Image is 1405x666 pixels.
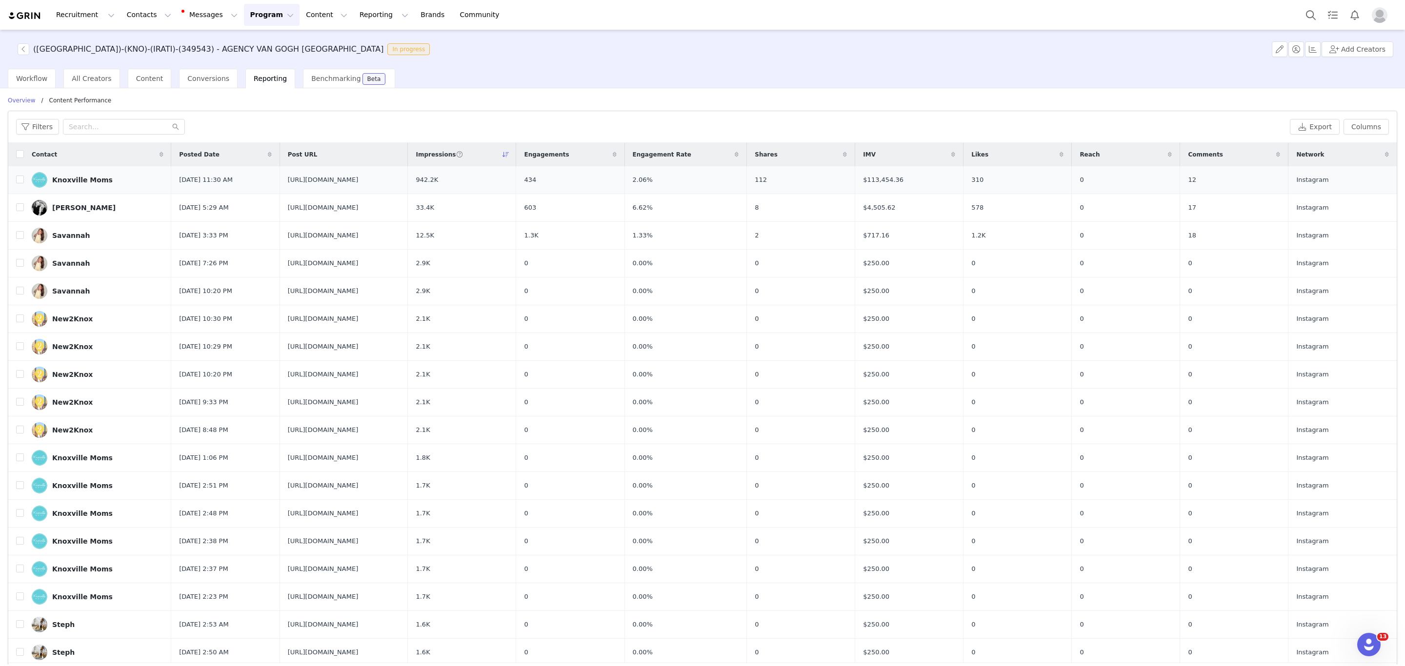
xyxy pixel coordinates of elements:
span: 112 [755,175,767,185]
span: Instagram [1296,453,1328,463]
span: 0 [524,592,528,602]
span: 1.7K [416,536,430,546]
span: 1.2K [971,231,985,240]
span: 0.00% [633,592,653,602]
img: 0f85a8ac-4a9d-4cf4-9f9a-3efc7f7af83c--s.jpg [32,339,47,354]
span: 0 [755,620,759,629]
span: 0 [524,397,528,407]
span: 0 [1080,286,1084,296]
span: 2.1K [416,397,430,407]
span: 0 [1188,397,1192,407]
span: 0 [1188,536,1192,546]
span: 0.00% [633,314,653,324]
div: Knoxville Moms [52,509,113,517]
span: Comments [1188,150,1223,159]
span: Instagram [1296,592,1328,602]
button: Add Creators [1322,41,1393,57]
span: 0 [1188,286,1192,296]
span: 0 [971,286,975,296]
iframe: Intercom live chat [1357,633,1381,656]
span: $250.00 [863,397,889,407]
span: IMV [863,150,876,159]
img: a1f98b65-362c-4f88-87f9-274279040f49--s.jpg [32,645,47,660]
span: [DATE] 3:33 PM [179,231,228,240]
span: 0 [755,453,759,463]
span: Engagements [524,150,569,159]
span: Impressions [416,150,463,159]
span: 0 [1188,453,1192,463]
img: 4bc76d19-b541-4e2d-9b9a-6583b9a1ba2f--s.jpg [32,561,47,577]
span: 0 [971,647,975,657]
div: New2Knox [52,426,93,434]
span: 0 [1188,370,1192,379]
span: Instagram [1296,425,1328,435]
span: 2.1K [416,425,430,435]
button: Search [1300,4,1322,26]
span: Instagram [1296,647,1328,657]
span: $250.00 [863,314,889,324]
button: Notifications [1344,4,1365,26]
button: Recruitment [50,4,120,26]
span: $250.00 [863,425,889,435]
span: [URL][DOMAIN_NAME] [288,592,359,602]
span: 0.00% [633,620,653,629]
span: Content [136,75,163,82]
button: Columns [1344,119,1389,135]
span: Network [1296,150,1324,159]
div: New2Knox [52,371,93,378]
span: 1.7K [416,592,430,602]
span: 0 [524,564,528,574]
a: Savannah [32,255,163,271]
span: Reach [1080,150,1100,159]
span: [DATE] 11:30 AM [179,175,233,185]
span: 12.5K [416,231,434,240]
span: [object Object] [18,43,434,55]
a: Knoxville Moms [32,172,163,188]
span: 0 [1188,342,1192,352]
span: In progress [387,43,430,55]
button: Reporting [354,4,414,26]
a: New2Knox [32,394,163,410]
span: 0 [755,370,759,379]
span: [DATE] 2:53 AM [179,620,229,629]
a: [PERSON_NAME] [32,200,163,215]
span: 0 [755,425,759,435]
img: 4bc76d19-b541-4e2d-9b9a-6583b9a1ba2f--s.jpg [32,506,47,521]
span: 0.00% [633,258,653,268]
span: Posted Date [179,150,220,159]
span: 0 [524,536,528,546]
span: 0 [1080,370,1084,379]
p: / [41,96,43,105]
span: 2.1K [416,342,430,352]
span: $113,454.36 [863,175,903,185]
span: 0.00% [633,509,653,518]
span: 0 [524,509,528,518]
span: 1.3K [524,231,538,240]
span: [DATE] 2:38 PM [179,536,228,546]
span: 1.8K [416,453,430,463]
img: grin logo [8,11,42,20]
span: [DATE] 2:51 PM [179,481,228,490]
span: 0 [1188,314,1192,324]
span: 0 [755,481,759,490]
span: 0 [1188,620,1192,629]
span: Instagram [1296,175,1328,185]
span: 2.06% [633,175,653,185]
img: 4bc76d19-b541-4e2d-9b9a-6583b9a1ba2f--s.jpg [32,172,47,188]
span: 0 [755,564,759,574]
span: 0 [971,314,975,324]
span: [URL][DOMAIN_NAME] [288,286,359,296]
span: $250.00 [863,647,889,657]
span: 0 [524,620,528,629]
span: Contact [32,150,57,159]
a: Knoxville Moms [32,589,163,605]
a: Knoxville Moms [32,533,163,549]
a: Savannah [32,283,163,299]
span: 0 [1188,258,1192,268]
span: [URL][DOMAIN_NAME] [288,453,359,463]
span: 1.6K [416,647,430,657]
span: [DATE] 2:23 PM [179,592,228,602]
span: [DATE] 5:29 AM [179,203,229,213]
span: [DATE] 10:20 PM [179,286,232,296]
span: 2.9K [416,286,430,296]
